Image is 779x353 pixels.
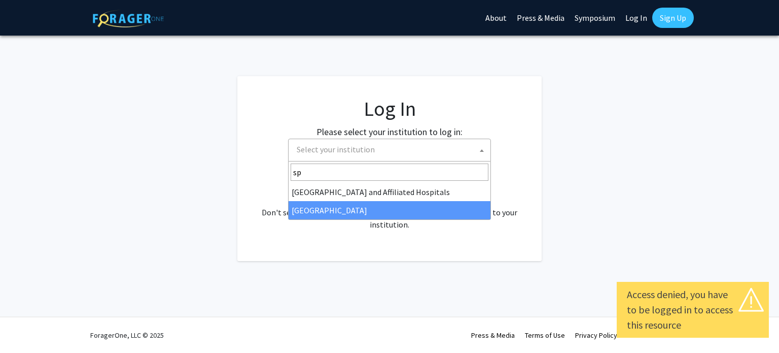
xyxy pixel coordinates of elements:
[291,164,488,181] input: Search
[471,331,515,340] a: Press & Media
[627,287,759,333] div: Access denied, you have to be logged in to access this resource
[93,10,164,27] img: ForagerOne Logo
[90,317,164,353] div: ForagerOne, LLC © 2025
[258,182,521,231] div: No account? . Don't see your institution? about bringing ForagerOne to your institution.
[316,125,463,139] label: Please select your institution to log in:
[8,307,43,345] iframe: Chat
[258,97,521,121] h1: Log In
[293,139,490,160] span: Select your institution
[288,139,491,162] span: Select your institution
[575,331,617,340] a: Privacy Policy
[525,331,565,340] a: Terms of Use
[652,8,694,28] a: Sign Up
[297,144,375,154] span: Select your institution
[289,183,490,201] li: [GEOGRAPHIC_DATA] and Affiliated Hospitals
[289,201,490,219] li: [GEOGRAPHIC_DATA]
